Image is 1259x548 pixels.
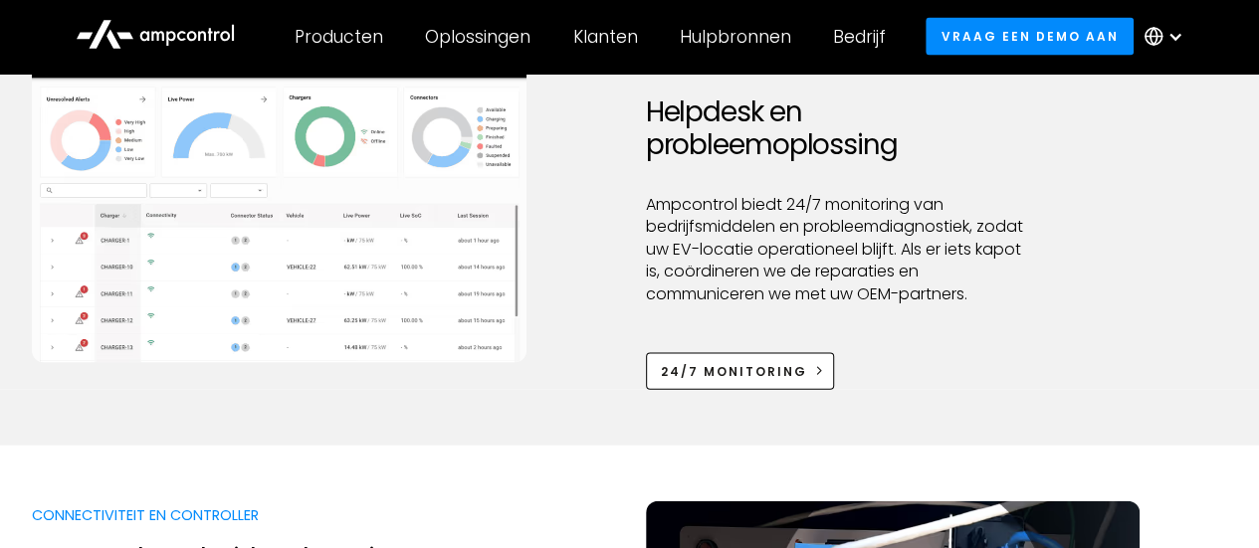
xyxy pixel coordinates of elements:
[646,95,1024,162] h2: Helpdesk en probleemoplossing
[32,60,526,364] img: Ampcontrol EV-laadbeheersysteem voor op tijd vertrek
[425,26,530,48] div: Oplossingen
[573,26,638,48] div: Klanten
[661,363,807,381] div: 24/7 monitoring
[926,18,1134,55] a: Vraag een demo aan
[680,26,791,48] div: Hulpbronnen
[646,194,1024,305] p: Ampcontrol biedt 24/7 monitoring van bedrijfsmiddelen en probleemdiagnostiek, zodat uw EV-locatie...
[32,505,410,525] p: Connectiviteit en controller
[295,26,383,48] div: Producten
[833,26,886,48] div: Bedrijf
[646,353,835,390] a: 24/7 monitoring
